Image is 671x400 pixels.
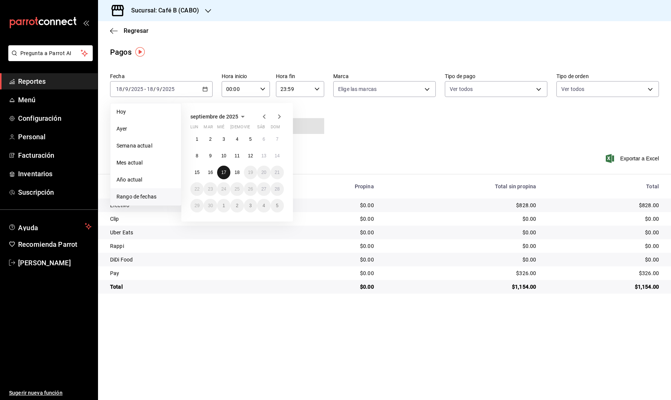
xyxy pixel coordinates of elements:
button: 30 de septiembre de 2025 [204,199,217,212]
button: 1 de septiembre de 2025 [190,132,204,146]
span: Pregunta a Parrot AI [20,49,81,57]
button: 15 de septiembre de 2025 [190,166,204,179]
abbr: 29 de septiembre de 2025 [195,203,199,208]
div: $0.00 [291,269,374,277]
span: Inventarios [18,169,92,179]
span: Semana actual [116,142,175,150]
abbr: 25 de septiembre de 2025 [234,186,239,192]
span: Mes actual [116,159,175,167]
span: Ver todos [450,85,473,93]
div: $0.00 [386,256,536,263]
div: $0.00 [291,283,374,291]
button: 4 de octubre de 2025 [257,199,270,212]
abbr: 23 de septiembre de 2025 [208,186,213,192]
div: Clip [110,215,279,223]
label: Tipo de orden [556,74,659,79]
abbr: 26 de septiembre de 2025 [248,186,253,192]
button: 10 de septiembre de 2025 [217,149,230,163]
button: 20 de septiembre de 2025 [257,166,270,179]
div: $0.00 [291,202,374,209]
button: Exportar a Excel [607,154,659,163]
h3: Sucursal: Café B (CABO) [125,6,199,15]
abbr: 19 de septiembre de 2025 [248,170,253,175]
div: $326.00 [548,269,659,277]
button: 29 de septiembre de 2025 [190,199,204,212]
abbr: 6 de septiembre de 2025 [262,137,265,142]
button: 2 de septiembre de 2025 [204,132,217,146]
button: 12 de septiembre de 2025 [244,149,257,163]
button: 21 de septiembre de 2025 [271,166,284,179]
button: 16 de septiembre de 2025 [204,166,217,179]
button: 11 de septiembre de 2025 [230,149,244,163]
span: Hoy [116,108,175,116]
abbr: 11 de septiembre de 2025 [234,153,239,158]
abbr: 3 de octubre de 2025 [249,203,252,208]
div: $0.00 [548,215,659,223]
abbr: 5 de octubre de 2025 [276,203,279,208]
label: Tipo de pago [445,74,547,79]
button: 25 de septiembre de 2025 [230,182,244,196]
abbr: 13 de septiembre de 2025 [261,153,266,158]
button: 3 de octubre de 2025 [244,199,257,212]
abbr: 7 de septiembre de 2025 [276,137,279,142]
button: 22 de septiembre de 2025 [190,182,204,196]
span: Ayer [116,125,175,133]
abbr: 30 de septiembre de 2025 [208,203,213,208]
span: / [129,86,131,92]
div: $0.00 [548,229,659,236]
span: Rango de fechas [116,193,175,201]
abbr: 17 de septiembre de 2025 [221,170,226,175]
button: 6 de septiembre de 2025 [257,132,270,146]
abbr: 24 de septiembre de 2025 [221,186,226,192]
abbr: 1 de octubre de 2025 [222,203,225,208]
button: 7 de septiembre de 2025 [271,132,284,146]
abbr: 5 de septiembre de 2025 [249,137,252,142]
abbr: 1 de septiembre de 2025 [196,137,198,142]
span: Sugerir nueva función [9,389,92,397]
button: 4 de septiembre de 2025 [230,132,244,146]
button: 26 de septiembre de 2025 [244,182,257,196]
abbr: 3 de septiembre de 2025 [222,137,225,142]
span: Configuración [18,113,92,123]
div: Total [548,183,659,189]
div: Total [110,283,279,291]
button: 8 de septiembre de 2025 [190,149,204,163]
abbr: 4 de octubre de 2025 [262,203,265,208]
span: Recomienda Parrot [18,239,92,249]
input: -- [125,86,129,92]
input: -- [116,86,123,92]
button: 23 de septiembre de 2025 [204,182,217,196]
abbr: jueves [230,125,275,132]
label: Marca [333,74,436,79]
div: Uber Eats [110,229,279,236]
abbr: viernes [244,125,250,132]
div: $1,154.00 [548,283,659,291]
div: $828.00 [386,202,536,209]
div: $828.00 [548,202,659,209]
abbr: 18 de septiembre de 2025 [234,170,239,175]
span: / [160,86,162,92]
button: 14 de septiembre de 2025 [271,149,284,163]
img: Tooltip marker [135,47,145,57]
span: Año actual [116,176,175,184]
input: -- [147,86,153,92]
label: Hora fin [276,74,324,79]
div: $326.00 [386,269,536,277]
button: 9 de septiembre de 2025 [204,149,217,163]
span: Menú [18,95,92,105]
button: 13 de septiembre de 2025 [257,149,270,163]
span: Personal [18,132,92,142]
a: Pregunta a Parrot AI [5,55,93,63]
div: $1,154.00 [386,283,536,291]
abbr: 2 de septiembre de 2025 [209,137,212,142]
input: ---- [131,86,144,92]
input: -- [156,86,160,92]
span: septiembre de 2025 [190,114,238,120]
div: Rappi [110,242,279,250]
button: 1 de octubre de 2025 [217,199,230,212]
span: Regresar [124,27,149,34]
div: $0.00 [548,242,659,250]
div: $0.00 [291,256,374,263]
span: Suscripción [18,187,92,197]
span: / [153,86,156,92]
